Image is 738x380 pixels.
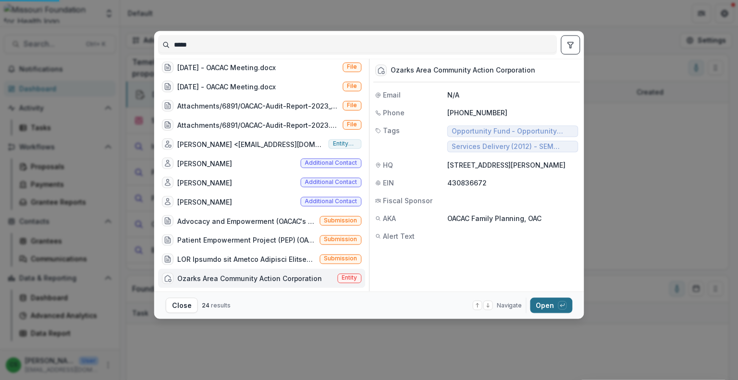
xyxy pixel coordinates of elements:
div: Attachments/6891/OACAC-Audit-Report-2023.pdf [177,120,339,130]
p: OACAC Family Planning, OAC [447,213,578,223]
div: [PERSON_NAME] [177,159,232,169]
div: Attachments/6891/OACAC-Audit-Report-2023_VER_1.pdf [177,101,339,111]
div: Patient Empowerment Project (PEP) (OACAC's Patient Empowerment Project (PEP) proposes supportive ... [177,235,316,245]
div: [DATE] - OACAC Meeting.docx [177,82,276,92]
p: N/A [447,90,578,100]
span: Phone [383,108,405,118]
span: Email [383,90,401,100]
button: Close [166,298,198,313]
p: 430836672 [447,178,578,188]
span: results [211,302,231,309]
span: Submission [324,256,357,262]
span: Additional contact [305,198,357,205]
div: [DATE] - OACAC Meeting.docx [177,62,276,73]
span: Fiscal Sponsor [383,196,432,206]
span: Navigate [497,301,522,310]
span: Opportunity Fund - Opportunity Fund - Grants/Contracts [452,127,574,135]
div: Ozarks Area Community Action Corporation [177,273,322,283]
div: LOR Ipsumdo sit Ametco Adipisci Elitsedd Eius 19 tem Incid (UTLAB Etdolo Magnaali en adminimven q... [177,254,316,264]
span: Alert Text [383,231,415,241]
span: Submission [324,236,357,243]
span: Services Delivery (2012) - SEM Services Delivery Mini-Grants [452,143,574,151]
span: File [347,64,357,71]
div: Ozarks Area Community Action Corporation [391,66,535,74]
span: File [347,121,357,128]
div: [PERSON_NAME] [177,177,232,187]
span: EIN [383,178,394,188]
span: 24 [202,302,209,309]
span: Entity [342,275,357,282]
button: Open [530,298,572,313]
p: [PHONE_NUMBER] [447,108,578,118]
span: Entity user [333,140,357,147]
span: Tags [383,125,400,135]
span: HQ [383,160,393,170]
span: Submission [324,217,357,224]
div: Advocacy and Empowerment (OACAC's Advocacy and Empowerment project proposes supportive services f... [177,216,316,226]
span: Additional contact [305,159,357,166]
p: [STREET_ADDRESS][PERSON_NAME] [447,160,578,170]
button: toggle filters [561,36,580,55]
span: Additional contact [305,179,357,185]
div: [PERSON_NAME] <[EMAIL_ADDRESS][DOMAIN_NAME]> [177,139,325,149]
span: File [347,102,357,109]
div: [PERSON_NAME] [177,196,232,207]
span: AKA [383,213,396,223]
span: File [347,83,357,90]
